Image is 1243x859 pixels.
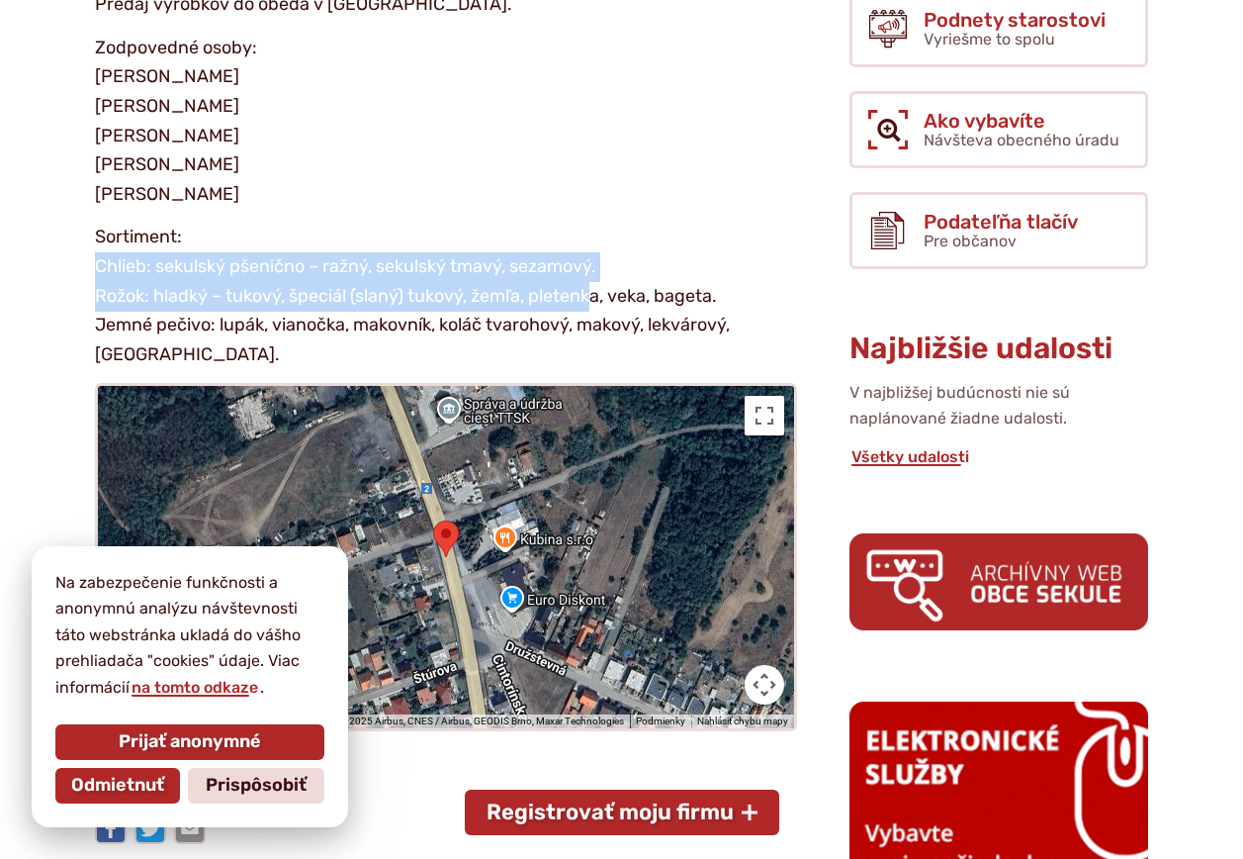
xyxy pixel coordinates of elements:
h3: Najbližšie udalosti [849,333,1148,365]
img: Zdieľať e-mailom [174,812,206,844]
button: Prepnúť zobrazenie na celú obrazovku [745,396,784,435]
button: Ovládať kameru na mape [745,665,784,705]
p: Zodpovedné osoby: [PERSON_NAME] [PERSON_NAME] [PERSON_NAME] [PERSON_NAME] [PERSON_NAME] [95,34,797,210]
span: Prispôsobiť [206,775,307,797]
span: Vyriešme to spolu [924,30,1055,48]
span: Podateľňa tlačív [924,211,1078,233]
img: Zdieľať na Twitteri [134,812,166,844]
button: Registrovať moju firmu [465,790,779,835]
a: Podmienky (otvorí sa na novej karte) [636,716,685,726]
button: Prijať anonymné [55,724,324,760]
button: Odmietnuť [55,768,180,804]
p: V najbližšej budúcnosti nie sú naplánované žiadne udalosti. [849,380,1148,432]
button: Prispôsobiť [188,768,324,804]
p: Sortiment: Chlieb: sekulský pšenično – ražný, sekulský tmavý, sezamový. Rožok: hladký – tukový, š... [95,223,797,369]
a: Podateľňa tlačív Pre občanov [849,192,1148,269]
span: Prijať anonymné [119,731,261,753]
p: Na zabezpečenie funkčnosti a anonymnú analýzu návštevnosti táto webstránka ukladá do vášho prehli... [55,570,324,701]
span: Podnety starostovi [924,9,1106,31]
span: Návšteva obecného úradu [924,131,1119,149]
img: Zdieľať na Facebooku [95,812,127,844]
span: Ako vybavíte [924,110,1119,132]
span: Pre občanov [924,232,1017,250]
a: Všetky udalosti [849,447,971,466]
span: Údaje máp ©2025 Obrázky ©2025 Airbus, CNES / Airbus, GEODIS Brno, Maxar Technologies [222,716,624,726]
a: na tomto odkaze [130,678,260,697]
img: archiv.png [849,533,1148,629]
a: Ako vybavíte Návšteva obecného úradu [849,91,1148,168]
p: Zdieľajte [95,779,797,809]
a: Nahlásiť chybu mapy [697,716,788,726]
span: Odmietnuť [71,775,164,797]
span: Registrovať moju firmu [487,800,734,825]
